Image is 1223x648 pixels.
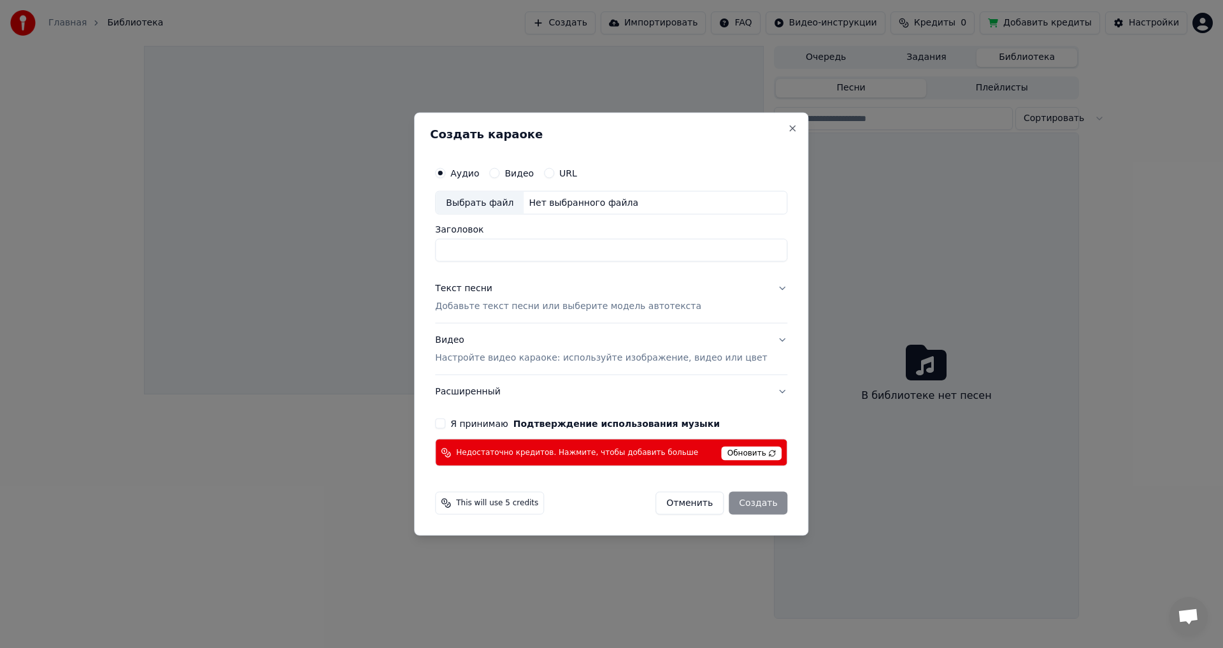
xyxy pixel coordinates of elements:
[435,282,492,295] div: Текст песни
[504,168,534,177] label: Видео
[559,168,577,177] label: URL
[435,324,787,375] button: ВидеоНастройте видео караоке: используйте изображение, видео или цвет
[430,128,792,140] h2: Создать караоке
[435,272,787,323] button: Текст песниДобавьте текст песни или выберите модель автотекста
[722,447,782,461] span: Обновить
[435,225,787,234] label: Заголовок
[450,168,479,177] label: Аудио
[435,352,767,364] p: Настройте видео караоке: используйте изображение, видео или цвет
[450,419,720,428] label: Я принимаю
[513,419,720,428] button: Я принимаю
[436,191,524,214] div: Выбрать файл
[456,498,538,508] span: This will use 5 credits
[435,300,701,313] p: Добавьте текст песни или выберите модель автотекста
[435,334,767,364] div: Видео
[435,375,787,408] button: Расширенный
[524,196,643,209] div: Нет выбранного файла
[655,492,724,515] button: Отменить
[456,447,698,457] span: Недостаточно кредитов. Нажмите, чтобы добавить больше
